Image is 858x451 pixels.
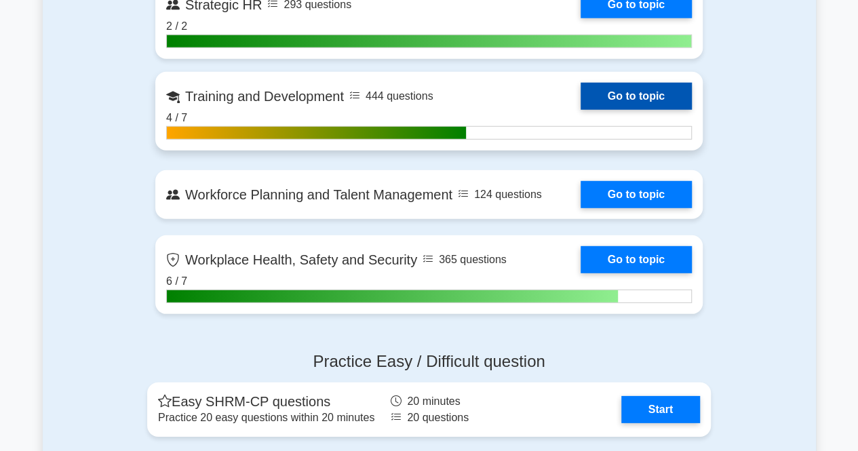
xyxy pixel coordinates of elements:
a: Go to topic [581,181,692,208]
h4: Practice Easy / Difficult question [147,352,711,372]
a: Go to topic [581,246,692,273]
a: Go to topic [581,83,692,110]
a: Start [621,396,700,423]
